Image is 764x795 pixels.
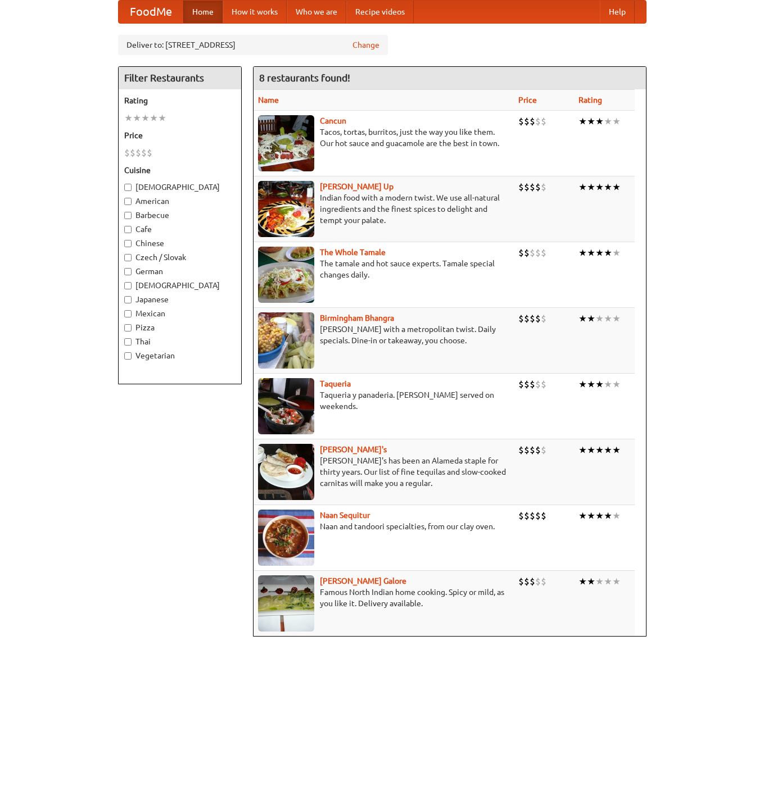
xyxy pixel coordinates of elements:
[587,247,595,259] li: ★
[535,444,541,456] li: $
[587,115,595,128] li: ★
[320,511,370,520] a: Naan Sequitur
[578,181,587,193] li: ★
[124,322,236,333] label: Pizza
[119,1,183,23] a: FoodMe
[124,198,132,205] input: American
[183,1,223,23] a: Home
[541,378,546,390] li: $
[604,312,612,325] li: ★
[524,312,530,325] li: $
[518,115,524,128] li: $
[604,444,612,456] li: ★
[578,510,587,522] li: ★
[124,210,236,221] label: Barbecue
[320,379,351,388] a: Taqueria
[124,308,236,319] label: Mexican
[595,247,604,259] li: ★
[147,147,152,159] li: $
[124,296,132,303] input: Japanese
[124,238,236,249] label: Chinese
[612,444,621,456] li: ★
[124,266,236,277] label: German
[258,247,314,303] img: wholetamale.jpg
[124,310,132,317] input: Mexican
[518,444,524,456] li: $
[524,115,530,128] li: $
[124,338,132,346] input: Thai
[530,510,535,522] li: $
[604,181,612,193] li: ★
[578,575,587,588] li: ★
[258,96,279,105] a: Name
[595,575,604,588] li: ★
[124,165,236,176] h5: Cuisine
[258,258,509,280] p: The tamale and hot sauce experts. Tamale special changes daily.
[258,181,314,237] img: curryup.jpg
[258,444,314,500] img: pedros.jpg
[524,378,530,390] li: $
[150,112,158,124] li: ★
[587,181,595,193] li: ★
[258,389,509,412] p: Taqueria y panaderia. [PERSON_NAME] served on weekends.
[530,575,535,588] li: $
[587,312,595,325] li: ★
[595,115,604,128] li: ★
[518,312,524,325] li: $
[578,444,587,456] li: ★
[535,115,541,128] li: $
[541,510,546,522] li: $
[604,247,612,259] li: ★
[320,576,406,585] a: [PERSON_NAME] Galore
[124,268,132,275] input: German
[158,112,166,124] li: ★
[135,147,141,159] li: $
[587,575,595,588] li: ★
[530,115,535,128] li: $
[518,378,524,390] li: $
[346,1,414,23] a: Recipe videos
[259,72,350,83] ng-pluralize: 8 restaurants found!
[578,247,587,259] li: ★
[535,181,541,193] li: $
[604,510,612,522] li: ★
[124,112,133,124] li: ★
[320,314,394,322] a: Birmingham Bhangra
[258,115,314,171] img: cancun.jpg
[541,312,546,325] li: $
[524,444,530,456] li: $
[124,252,236,263] label: Czech / Slovak
[518,96,537,105] a: Price
[124,324,132,331] input: Pizza
[320,445,387,454] a: [PERSON_NAME]'s
[541,575,546,588] li: $
[524,247,530,259] li: $
[612,510,621,522] li: ★
[612,115,621,128] li: ★
[124,224,236,235] label: Cafe
[124,280,236,291] label: [DEMOGRAPHIC_DATA]
[320,248,386,257] a: The Whole Tamale
[535,247,541,259] li: $
[595,181,604,193] li: ★
[587,378,595,390] li: ★
[124,95,236,106] h5: Rating
[141,147,147,159] li: $
[124,147,130,159] li: $
[258,126,509,149] p: Tacos, tortas, burritos, just the way you like them. Our hot sauce and guacamole are the best in ...
[578,312,587,325] li: ★
[124,181,236,193] label: [DEMOGRAPHIC_DATA]
[258,324,509,346] p: [PERSON_NAME] with a metropolitan twist. Daily specials. Dine-in or takeaway, you choose.
[124,254,132,261] input: Czech / Slovak
[518,575,524,588] li: $
[352,39,379,51] a: Change
[530,444,535,456] li: $
[604,115,612,128] li: ★
[320,116,346,125] a: Cancun
[612,247,621,259] li: ★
